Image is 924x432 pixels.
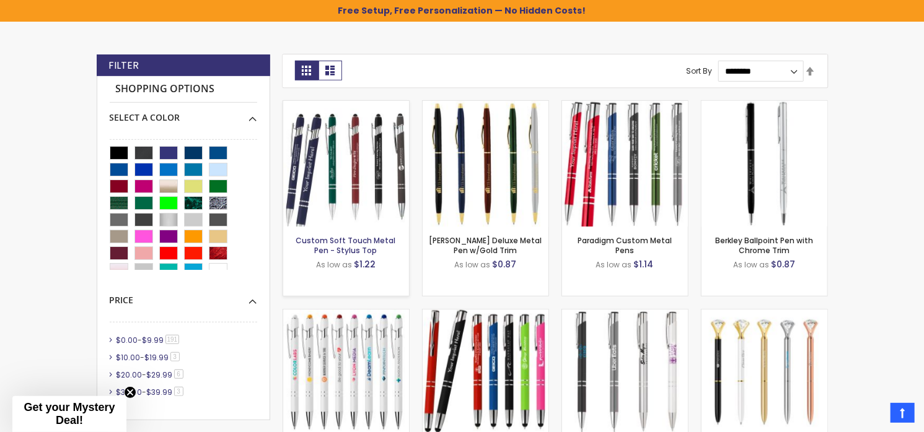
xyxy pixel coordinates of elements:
[492,258,516,270] span: $0.87
[110,285,257,306] div: Price
[596,259,632,270] span: As low as
[771,258,795,270] span: $0.87
[113,335,184,345] a: $0.00-$9.99191
[147,369,173,380] span: $29.99
[733,259,769,270] span: As low as
[702,100,827,111] a: Berkley Ballpoint Pen with Chrome Trim
[170,352,180,361] span: 3
[702,101,827,227] img: Berkley Ballpoint Pen with Chrome Trim
[715,235,813,256] a: Berkley Ballpoint Pen with Chrome Trim
[143,335,164,345] span: $9.99
[429,235,542,256] a: [PERSON_NAME] Deluxe Metal Pen w/Gold Trim
[110,76,257,103] strong: Shopping Options
[354,258,376,270] span: $1.22
[686,66,712,76] label: Sort By
[423,309,548,319] a: Paramount Custom Metal Stylus® Pens -Special Offer
[562,100,688,111] a: Paradigm Plus Custom Metal Pens
[147,387,173,397] span: $39.99
[109,59,139,72] strong: Filter
[117,387,143,397] span: $30.00
[117,369,143,380] span: $20.00
[124,386,136,399] button: Close teaser
[423,100,548,111] a: Cooper Deluxe Metal Pen w/Gold Trim
[117,335,138,345] span: $0.00
[174,369,183,379] span: 6
[174,387,183,396] span: 3
[145,352,169,363] span: $19.99
[283,309,409,319] a: Ellipse Softy White Barrel Metal Pen with Stylus - ColorJet
[562,309,688,319] a: Paradigm Custom Metal Pens - Screen Printed
[110,103,257,124] div: Select A Color
[12,396,126,432] div: Get your Mystery Deal!Close teaser
[24,401,115,426] span: Get your Mystery Deal!
[295,61,319,80] strong: Grid
[891,403,915,423] a: Top
[283,100,409,111] a: Custom Soft Touch Metal Pen - Stylus Top
[423,101,548,227] img: Cooper Deluxe Metal Pen w/Gold Trim
[117,352,141,363] span: $10.00
[562,101,688,227] img: Paradigm Plus Custom Metal Pens
[702,309,827,319] a: Personalized Diamond-III Crystal Clear Brass Pen
[165,335,180,344] span: 191
[113,387,188,397] a: $30.00-$39.993
[296,235,396,256] a: Custom Soft Touch Metal Pen - Stylus Top
[634,258,654,270] span: $1.14
[454,259,490,270] span: As low as
[283,101,409,227] img: Custom Soft Touch Metal Pen - Stylus Top
[113,369,188,380] a: $20.00-$29.996
[316,259,352,270] span: As low as
[578,235,672,256] a: Paradigm Custom Metal Pens
[113,352,184,363] a: $10.00-$19.993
